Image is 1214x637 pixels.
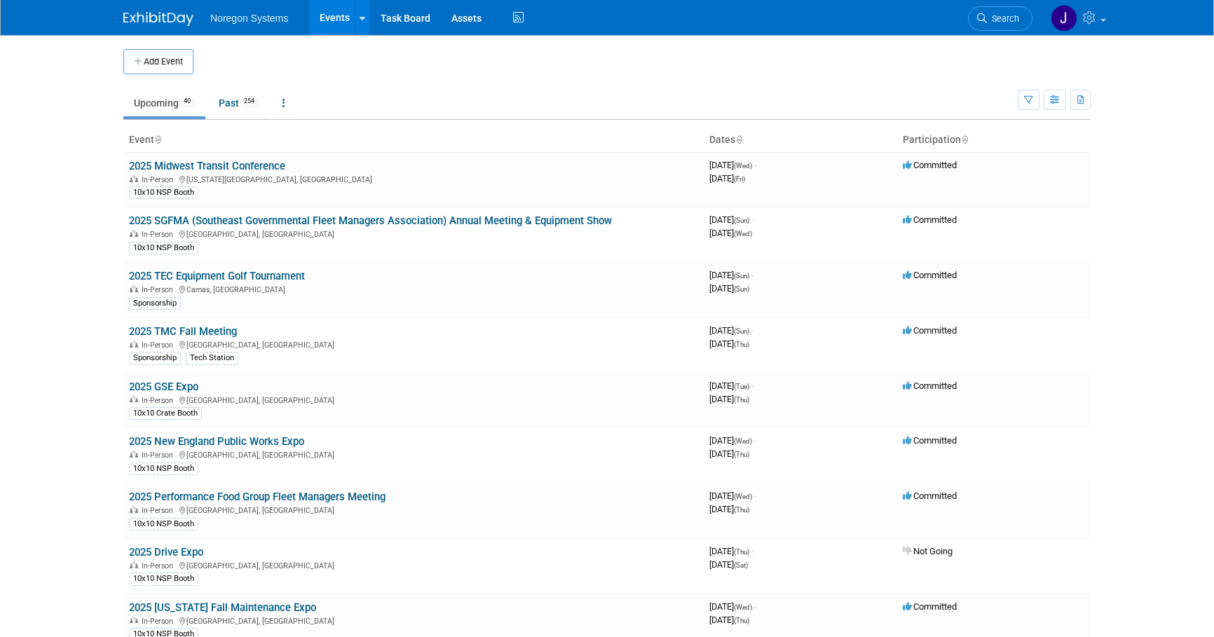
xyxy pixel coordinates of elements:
[709,435,756,446] span: [DATE]
[897,128,1091,152] th: Participation
[961,134,968,145] a: Sort by Participation Type
[130,451,138,458] img: In-Person Event
[734,341,749,348] span: (Thu)
[130,506,138,513] img: In-Person Event
[129,615,698,626] div: [GEOGRAPHIC_DATA], [GEOGRAPHIC_DATA]
[734,396,749,404] span: (Thu)
[709,394,749,404] span: [DATE]
[208,90,269,116] a: Past254
[129,297,181,310] div: Sponsorship
[709,381,753,391] span: [DATE]
[903,160,957,170] span: Committed
[129,186,198,199] div: 10x10 NSP Booth
[709,559,748,570] span: [DATE]
[130,175,138,182] img: In-Person Event
[142,175,177,184] span: In-Person
[709,160,756,170] span: [DATE]
[129,160,285,172] a: 2025 Midwest Transit Conference
[734,437,752,445] span: (Wed)
[903,214,957,225] span: Committed
[704,128,897,152] th: Dates
[903,435,957,446] span: Committed
[154,134,161,145] a: Sort by Event Name
[129,214,612,227] a: 2025 SGFMA (Southeast Governmental Fleet Managers Association) Annual Meeting & Equipment Show
[709,504,749,514] span: [DATE]
[734,162,752,170] span: (Wed)
[734,217,749,224] span: (Sun)
[734,230,752,238] span: (Wed)
[751,214,753,225] span: -
[903,381,957,391] span: Committed
[754,601,756,612] span: -
[709,228,752,238] span: [DATE]
[734,383,749,390] span: (Tue)
[129,270,305,282] a: 2025 TEC Equipment Golf Tournament
[129,504,698,515] div: [GEOGRAPHIC_DATA], [GEOGRAPHIC_DATA]
[1051,5,1077,32] img: Johana Gil
[709,283,749,294] span: [DATE]
[142,506,177,515] span: In-Person
[130,617,138,624] img: In-Person Event
[130,230,138,237] img: In-Person Event
[142,285,177,294] span: In-Person
[240,96,259,107] span: 254
[734,506,749,514] span: (Thu)
[123,128,704,152] th: Event
[734,493,752,500] span: (Wed)
[709,491,756,501] span: [DATE]
[129,518,198,530] div: 10x10 NSP Booth
[123,49,193,74] button: Add Event
[123,90,205,116] a: Upcoming40
[734,285,749,293] span: (Sun)
[751,546,753,556] span: -
[129,491,386,503] a: 2025 Performance Food Group Fleet Managers Meeting
[129,173,698,184] div: [US_STATE][GEOGRAPHIC_DATA], [GEOGRAPHIC_DATA]
[903,601,957,612] span: Committed
[142,617,177,626] span: In-Person
[709,338,749,349] span: [DATE]
[903,270,957,280] span: Committed
[709,448,749,459] span: [DATE]
[709,615,749,625] span: [DATE]
[734,327,749,335] span: (Sun)
[754,160,756,170] span: -
[734,561,748,569] span: (Sat)
[709,325,753,336] span: [DATE]
[129,228,698,239] div: [GEOGRAPHIC_DATA], [GEOGRAPHIC_DATA]
[751,270,753,280] span: -
[903,491,957,501] span: Committed
[754,435,756,446] span: -
[734,603,752,611] span: (Wed)
[129,435,304,448] a: 2025 New England Public Works Expo
[129,559,698,570] div: [GEOGRAPHIC_DATA], [GEOGRAPHIC_DATA]
[709,173,745,184] span: [DATE]
[142,451,177,460] span: In-Person
[129,394,698,405] div: [GEOGRAPHIC_DATA], [GEOGRAPHIC_DATA]
[903,325,957,336] span: Committed
[179,96,195,107] span: 40
[129,381,198,393] a: 2025 GSE Expo
[142,396,177,405] span: In-Person
[129,546,203,559] a: 2025 Drive Expo
[751,381,753,391] span: -
[751,325,753,336] span: -
[903,546,953,556] span: Not Going
[709,601,756,612] span: [DATE]
[129,601,316,614] a: 2025 [US_STATE] Fall Maintenance Expo
[210,13,288,24] span: Noregon Systems
[186,352,238,364] div: Tech Station
[129,325,237,338] a: 2025 TMC Fall Meeting
[709,546,753,556] span: [DATE]
[754,491,756,501] span: -
[142,561,177,570] span: In-Person
[129,407,202,420] div: 10x10 Crate Booth
[130,285,138,292] img: In-Person Event
[129,242,198,254] div: 10x10 NSP Booth
[129,338,698,350] div: [GEOGRAPHIC_DATA], [GEOGRAPHIC_DATA]
[734,548,749,556] span: (Thu)
[709,214,753,225] span: [DATE]
[130,561,138,568] img: In-Person Event
[734,175,745,183] span: (Fri)
[142,230,177,239] span: In-Person
[129,573,198,585] div: 10x10 NSP Booth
